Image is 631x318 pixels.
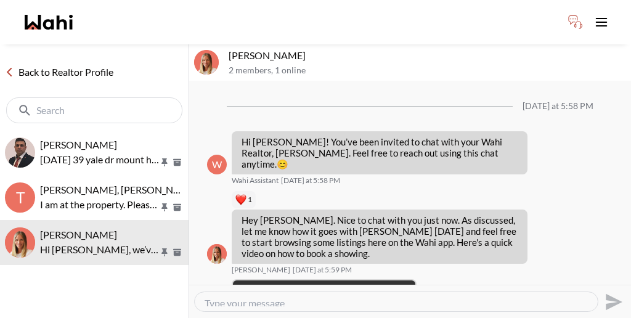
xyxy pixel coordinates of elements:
time: 2025-08-13T21:58:27.351Z [281,176,340,185]
time: 2025-08-13T21:59:31.977Z [293,265,352,275]
textarea: Type your message [205,297,588,306]
p: [PERSON_NAME] [229,49,626,62]
button: Pin [159,202,170,213]
span: 1 [248,195,252,205]
div: Reaction list [232,190,532,210]
img: T [194,50,219,75]
span: [PERSON_NAME] [40,229,117,240]
div: Tadia Hines, Michelle [194,50,219,75]
span: 😊 [277,158,288,169]
button: Pin [159,157,170,168]
div: [DATE] at 5:58 PM [523,101,593,112]
img: N [5,137,35,168]
div: Tadia Hines, Michelle [5,227,35,258]
button: Archive [171,202,184,213]
span: [PERSON_NAME] [232,265,290,275]
button: Pin [159,247,170,258]
div: Michelle Ryckman [207,244,227,264]
div: T [5,182,35,213]
span: Wahi Assistant [232,176,279,185]
button: Archive [171,247,184,258]
p: [DATE] 39 yale dr mount hope 9:30 am [40,152,159,167]
button: Toggle open navigation menu [589,10,614,35]
p: I am at the property. Please come inside [40,197,159,212]
button: Reactions: love [235,195,252,205]
img: T [5,227,35,258]
input: Search [36,104,155,116]
span: [PERSON_NAME], [PERSON_NAME] [40,184,198,195]
button: Archive [171,157,184,168]
div: W [207,155,227,174]
a: Wahi homepage [25,15,73,30]
p: Hi [PERSON_NAME]! You’ve been invited to chat with your Wahi Realtor, [PERSON_NAME]. Feel free to... [242,136,518,169]
span: [PERSON_NAME] [40,139,117,150]
img: M [207,244,227,264]
p: Hey [PERSON_NAME]. Nice to chat with you just now. As discussed, let me know how it goes with [PE... [242,214,518,259]
div: Naveen Kumar, Alicia [5,137,35,168]
button: Send [598,288,626,316]
p: 2 members , 1 online [229,65,626,76]
p: Hi [PERSON_NAME], we’ve received your showing request —exciting! 🎉 Let’s have a quick call to fin... [40,242,159,257]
